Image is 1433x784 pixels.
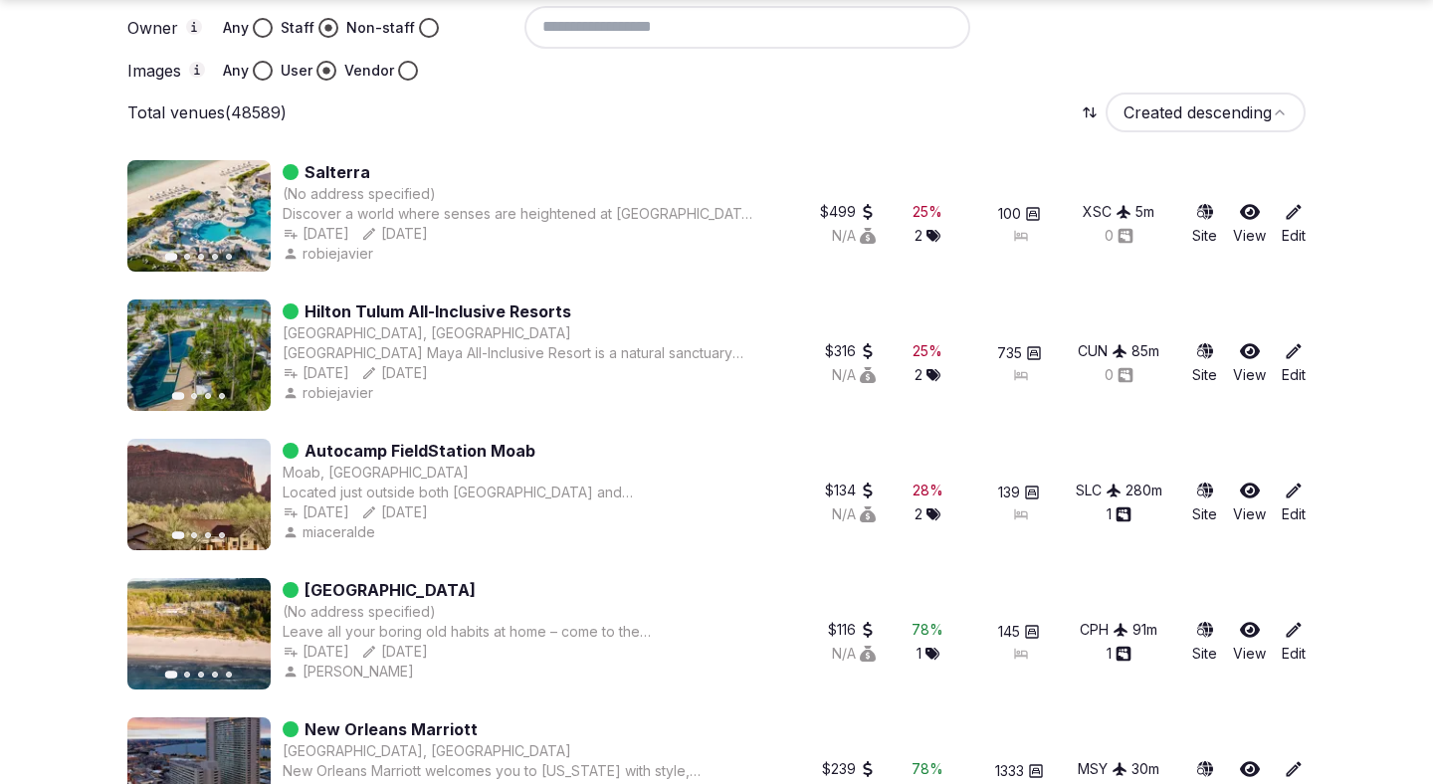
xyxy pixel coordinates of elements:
a: Edit [1282,202,1306,246]
button: N/A [832,644,876,664]
div: $499 [820,202,876,222]
div: Located just outside both [GEOGRAPHIC_DATA] and [GEOGRAPHIC_DATA], [GEOGRAPHIC_DATA] provides a h... [283,483,760,502]
button: 1 [917,644,939,664]
div: 2 [915,365,940,385]
button: Go to slide 3 [205,393,211,399]
button: Go to slide 1 [165,671,178,679]
img: Featured image for Salterra [127,160,271,272]
label: Staff [281,18,314,38]
div: 5 m [1135,202,1154,222]
a: Site [1192,481,1217,524]
button: 145 [998,622,1040,642]
button: Go to slide 1 [172,392,185,400]
button: Go to slide 3 [198,672,204,678]
button: CUN [1078,341,1127,361]
div: 25 % [913,202,942,222]
div: 91 m [1132,620,1157,640]
button: 1 [1107,644,1131,664]
button: 25% [913,341,942,361]
button: [DATE] [361,502,428,522]
span: 145 [998,622,1020,642]
button: miaceralde [283,522,379,542]
div: 0 [1105,365,1133,385]
a: View [1233,341,1266,385]
span: 100 [998,204,1021,224]
span: 735 [997,343,1022,363]
button: Go to slide 1 [165,253,178,261]
label: Any [223,61,249,81]
a: New Orleans Marriott [305,717,478,741]
button: Go to slide 4 [212,672,218,678]
span: 1333 [995,761,1024,781]
button: 2 [915,226,940,246]
button: [GEOGRAPHIC_DATA], [GEOGRAPHIC_DATA] [283,323,571,343]
div: $134 [825,481,876,500]
div: CPH [1080,620,1128,640]
div: 30 m [1131,759,1159,779]
button: Moab, [GEOGRAPHIC_DATA] [283,463,469,483]
a: Site [1192,620,1217,664]
button: 139 [998,483,1040,502]
a: [GEOGRAPHIC_DATA] [305,578,476,602]
button: [DATE] [361,642,428,662]
button: 1 [1107,504,1131,524]
button: [DATE] [283,502,349,522]
button: Go to slide 2 [191,393,197,399]
p: Total venues (48589) [127,101,287,123]
button: [DATE] [283,642,349,662]
a: Site [1192,202,1217,246]
a: Salterra [305,160,370,184]
button: 100 [998,204,1041,224]
button: Owner [186,19,202,35]
label: Owner [127,19,207,37]
button: Go to slide 4 [212,254,218,260]
div: Leave all your boring old habits at home – come to the [GEOGRAPHIC_DATA] and live life in the spi... [283,622,760,642]
button: MSY [1078,759,1127,779]
div: Discover a world where senses are heightened at [GEOGRAPHIC_DATA], a Luxury Collection Resort & S... [283,204,760,224]
button: SLC [1076,481,1122,500]
span: 139 [998,483,1020,502]
div: (No address specified) [283,184,436,204]
button: 78% [912,620,943,640]
div: robiejavier [283,383,377,403]
img: Featured image for Autocamp FieldStation Moab [127,439,271,550]
div: 0 [1105,226,1133,246]
div: (No address specified) [283,602,436,622]
button: Images [189,62,205,78]
a: View [1233,620,1266,664]
button: [GEOGRAPHIC_DATA], [GEOGRAPHIC_DATA] [283,741,571,761]
button: 25% [913,202,942,222]
button: 30m [1131,759,1159,779]
button: Go to slide 2 [184,254,190,260]
button: 2 [915,504,940,524]
button: [PERSON_NAME] [283,662,418,682]
button: $316 [825,341,876,361]
button: N/A [832,504,876,524]
button: XSC [1083,202,1131,222]
button: 91m [1132,620,1157,640]
label: User [281,61,312,81]
button: [DATE] [283,224,349,244]
div: N/A [832,365,876,385]
button: Site [1192,341,1217,385]
button: [DATE] [361,363,428,383]
img: Featured image for Hotel Riviera Strand [127,578,271,689]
